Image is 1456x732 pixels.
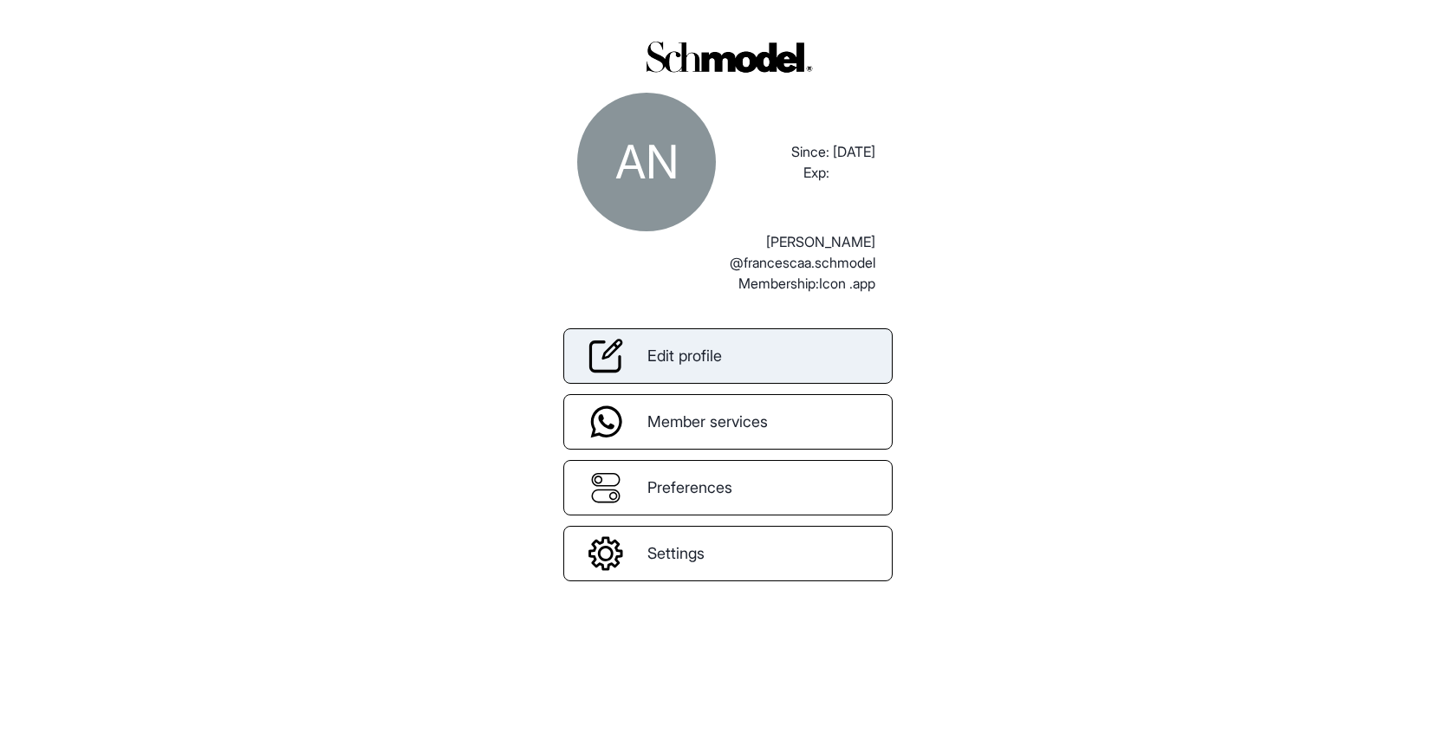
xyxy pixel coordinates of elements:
[563,526,893,581] a: settingsSettings
[637,35,819,79] img: logo
[588,470,623,505] img: Preferances
[803,162,829,183] p: Exp:
[589,405,623,439] img: MemberServices
[615,133,679,190] span: AN
[588,536,623,571] img: settings
[766,231,875,252] p: [PERSON_NAME]
[588,339,623,373] img: EditProfile
[647,410,768,433] span: Member services
[791,141,829,162] p: Since:
[577,93,716,231] div: abdellah naji
[563,328,893,384] a: EditProfileEdit profile
[730,252,875,273] p: @francescaa.schmodel
[647,541,705,565] span: Settings
[647,344,722,367] span: Edit profile
[647,476,732,499] span: Preferences
[833,141,875,162] p: [DATE]
[738,273,875,294] p: Membership: Icon .app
